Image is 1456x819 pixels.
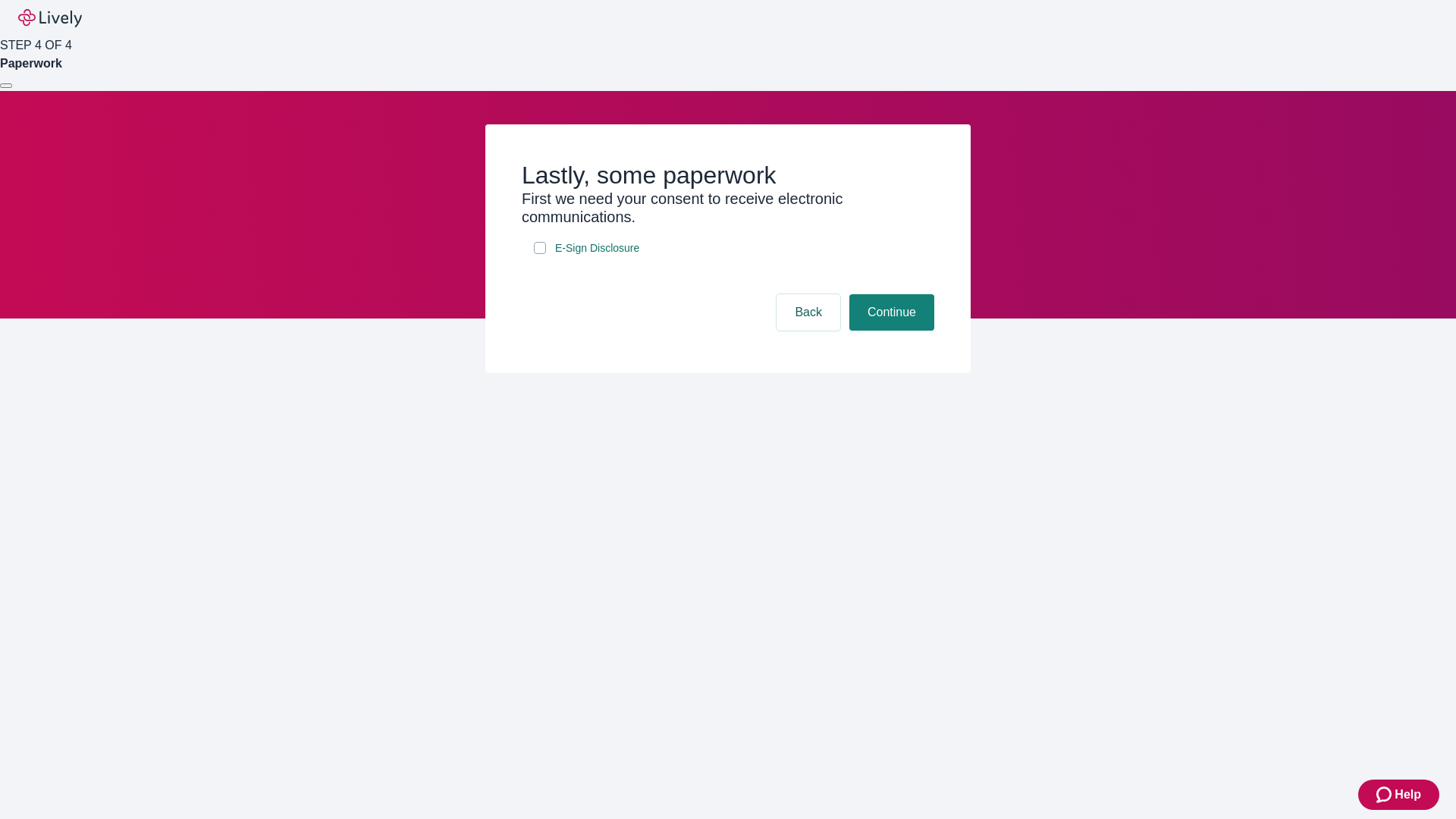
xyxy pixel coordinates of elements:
h2: Lastly, some paperwork [522,161,934,190]
button: Continue [849,294,934,331]
img: Lively [18,9,82,27]
h3: First we need your consent to receive electronic communications. [522,190,934,226]
a: e-sign disclosure document [552,239,642,258]
span: Help [1395,786,1421,804]
button: Zendesk support iconHelp [1358,780,1439,810]
span: E-Sign Disclosure [555,240,639,256]
svg: Zendesk support icon [1376,786,1395,804]
button: Back [777,294,840,331]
